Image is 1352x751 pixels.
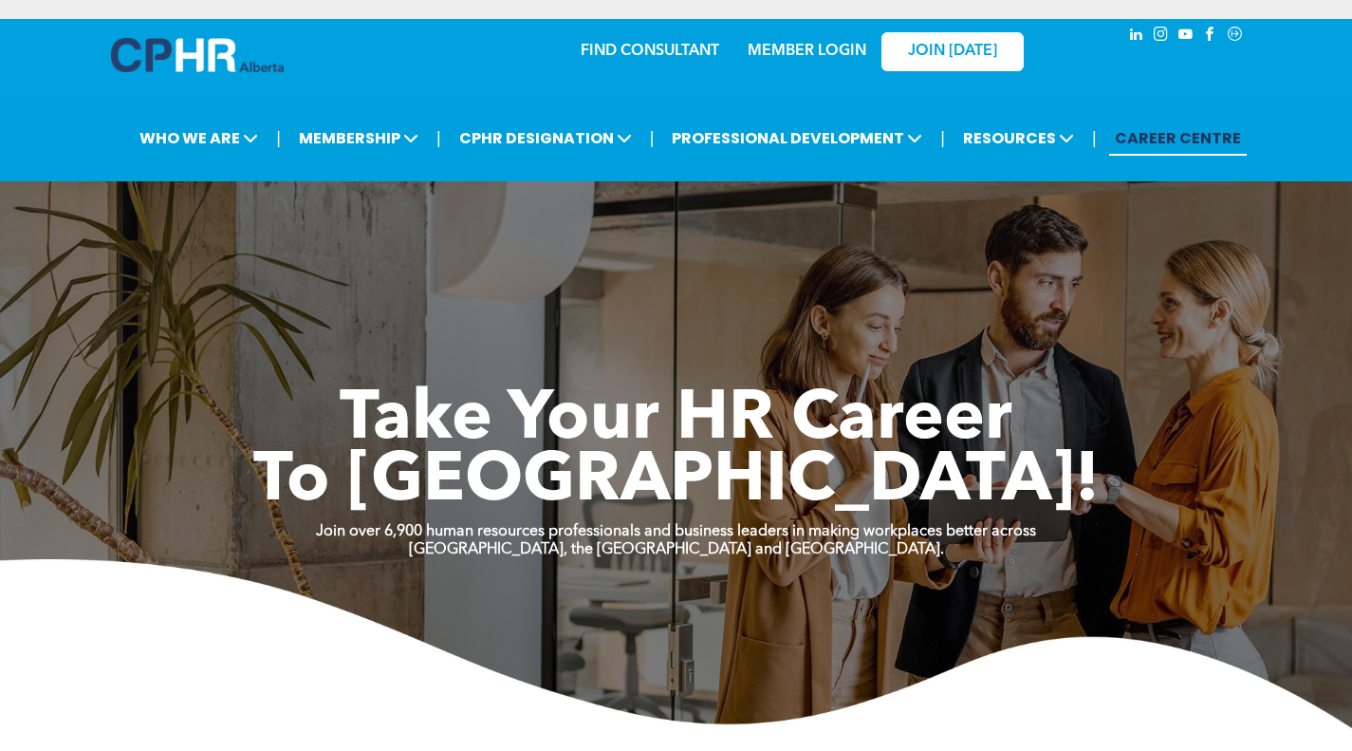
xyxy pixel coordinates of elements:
[940,119,945,158] li: |
[1200,24,1221,49] a: facebook
[409,542,944,557] strong: [GEOGRAPHIC_DATA], the [GEOGRAPHIC_DATA] and [GEOGRAPHIC_DATA].
[293,121,424,156] span: MEMBERSHIP
[748,44,866,59] a: MEMBER LOGIN
[316,524,1036,539] strong: Join over 6,900 human resources professionals and business leaders in making workplaces better ac...
[650,119,655,158] li: |
[253,448,1100,516] span: To [GEOGRAPHIC_DATA]!
[1176,24,1196,49] a: youtube
[957,121,1080,156] span: RESOURCES
[881,32,1024,71] a: JOIN [DATE]
[1151,24,1172,49] a: instagram
[1109,121,1247,156] a: CAREER CENTRE
[340,386,1012,455] span: Take Your HR Career
[111,38,284,72] img: A blue and white logo for cp alberta
[454,121,638,156] span: CPHR DESIGNATION
[666,121,928,156] span: PROFESSIONAL DEVELOPMENT
[1126,24,1147,49] a: linkedin
[276,119,281,158] li: |
[436,119,441,158] li: |
[908,43,997,61] span: JOIN [DATE]
[581,44,719,59] a: FIND CONSULTANT
[1092,119,1097,158] li: |
[1225,24,1246,49] a: Social network
[134,121,264,156] span: WHO WE ARE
